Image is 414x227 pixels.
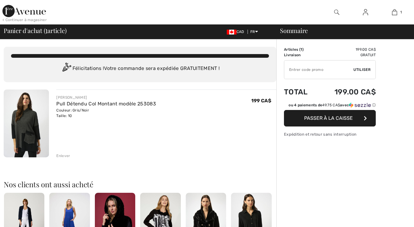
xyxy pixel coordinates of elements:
span: FR [250,30,258,34]
h2: Nos clients ont aussi acheté [4,181,276,188]
a: Se connecter [358,9,373,16]
div: [PERSON_NAME] [56,95,156,100]
div: Expédition et retour sans interruption [284,131,376,137]
td: 199.00 CA$ [317,82,376,102]
span: CAD [227,30,247,34]
div: ou 4 paiements de49.75 CA$avecSezzle Cliquez pour en savoir plus sur Sezzle [284,102,376,110]
span: 1 [400,9,402,15]
img: 1ère Avenue [2,5,46,17]
span: Passer à la caisse [304,115,353,121]
span: 199 CA$ [251,98,271,104]
img: recherche [334,9,339,16]
img: Mes infos [363,9,368,16]
img: Canadian Dollar [227,30,237,35]
td: Livraison [284,52,317,58]
a: 1 [380,9,409,16]
span: 1 [300,47,302,52]
td: 199.00 CA$ [317,47,376,52]
span: Panier d'achat ( article) [4,27,67,34]
a: Pull Détendu Col Montant modèle 253083 [56,101,156,107]
img: Congratulation2.svg [60,63,73,75]
td: Articles ( ) [284,47,317,52]
div: ou 4 paiements de avec [289,102,376,108]
input: Code promo [284,60,353,79]
img: Pull Détendu Col Montant modèle 253083 [4,90,49,157]
div: Enlever [56,153,70,159]
span: 1 [45,26,47,34]
div: Sommaire [273,27,410,34]
div: Félicitations ! Votre commande sera expédiée GRATUITEMENT ! [11,63,269,75]
div: Couleur: Gris/Noir Taille: 10 [56,108,156,119]
img: Sezzle [349,102,371,108]
td: Total [284,82,317,102]
span: 49.75 CA$ [322,103,340,107]
img: Mon panier [392,9,397,16]
div: < Continuer à magasiner [2,17,47,23]
td: Gratuit [317,52,376,58]
span: Utiliser [353,67,371,72]
button: Passer à la caisse [284,110,376,126]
